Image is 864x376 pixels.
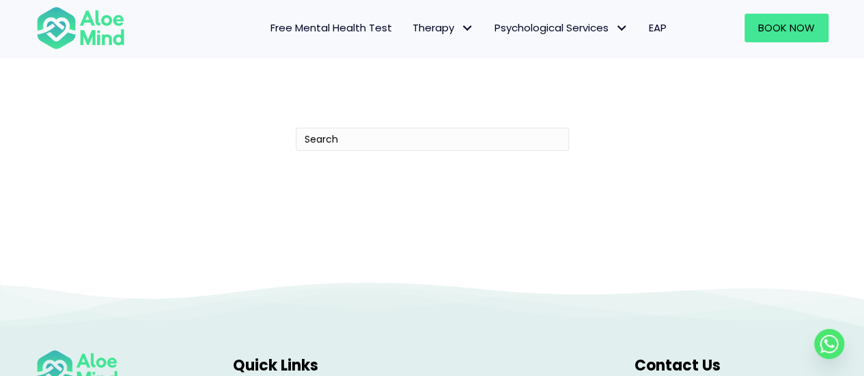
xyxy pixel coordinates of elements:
img: Aloe mind Logo [36,5,125,50]
span: Psychological Services: submenu [612,18,632,38]
a: TherapyTherapy: submenu [402,14,484,42]
a: Free Mental Health Test [260,14,402,42]
a: Whatsapp [814,329,844,359]
a: Psychological ServicesPsychological Services: submenu [484,14,639,42]
span: Free Mental Health Test [270,20,392,35]
span: Book Now [758,20,815,35]
span: EAP [649,20,667,35]
input: Search [296,128,569,151]
span: Therapy [413,20,474,35]
a: Book Now [744,14,828,42]
span: Therapy: submenu [458,18,477,38]
a: EAP [639,14,677,42]
span: Quick Links [233,355,318,376]
span: Psychological Services [494,20,628,35]
nav: Menu [143,14,677,42]
span: Contact Us [635,355,721,376]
